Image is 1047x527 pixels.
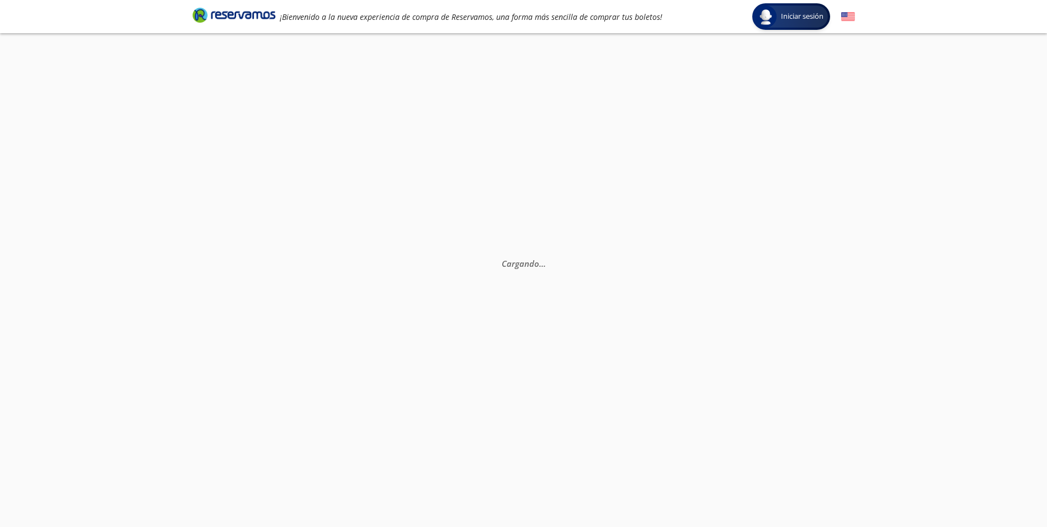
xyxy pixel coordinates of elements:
[541,258,544,269] span: .
[777,11,828,22] span: Iniciar sesión
[539,258,541,269] span: .
[841,10,855,24] button: English
[544,258,546,269] span: .
[280,12,662,22] em: ¡Bienvenido a la nueva experiencia de compra de Reservamos, una forma más sencilla de comprar tus...
[502,258,546,269] em: Cargando
[193,7,275,23] i: Brand Logo
[193,7,275,27] a: Brand Logo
